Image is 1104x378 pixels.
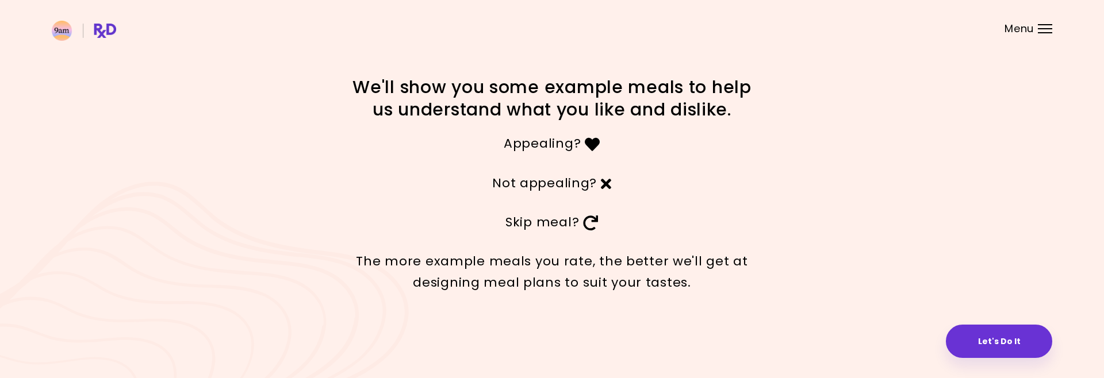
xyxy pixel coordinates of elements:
p: Appealing? [351,132,753,154]
button: Let's Do It [946,325,1052,358]
p: The more example meals you rate, the better we'll get at designing meal plans to suit your tastes. [351,250,753,294]
span: Menu [1005,24,1034,34]
h1: We'll show you some example meals to help us understand what you like and dislike. [351,76,753,121]
img: RxDiet [52,21,116,41]
p: Skip meal? [351,211,753,233]
p: Not appealing? [351,172,753,194]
